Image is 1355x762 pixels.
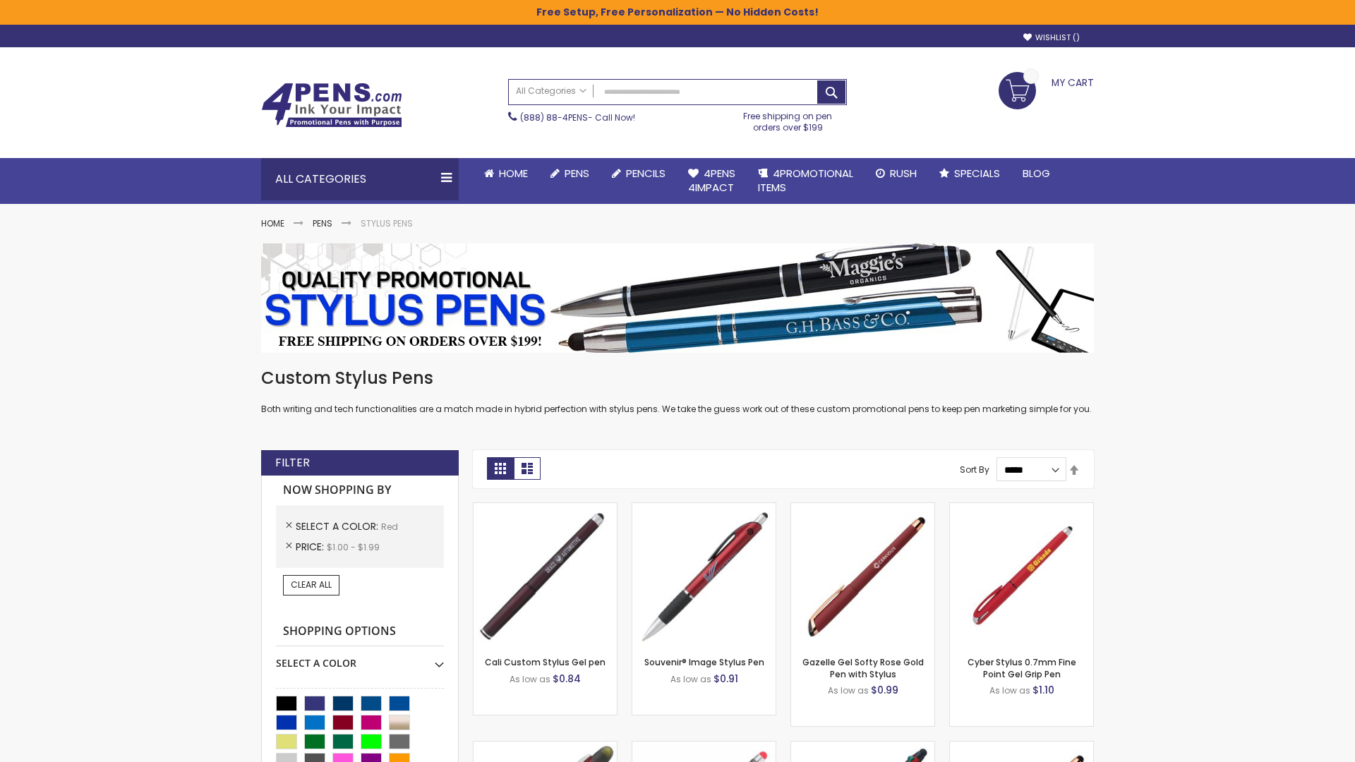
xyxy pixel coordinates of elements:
a: Cyber Stylus 0.7mm Fine Point Gel Grip Pen [968,656,1076,679]
span: As low as [670,673,711,685]
a: Home [473,158,539,189]
span: Pencils [626,166,666,181]
span: $0.84 [553,672,581,686]
img: Souvenir® Image Stylus Pen-Red [632,503,776,646]
span: Specials [954,166,1000,181]
div: Select A Color [276,646,444,670]
strong: Grid [487,457,514,480]
a: All Categories [509,80,594,103]
span: Price [296,540,327,554]
div: Both writing and tech functionalities are a match made in hybrid perfection with stylus pens. We ... [261,367,1094,416]
strong: Now Shopping by [276,476,444,505]
span: Rush [890,166,917,181]
span: As low as [510,673,550,685]
a: 4PROMOTIONALITEMS [747,158,865,204]
a: Orbitor 4 Color Assorted Ink Metallic Stylus Pens-Red [791,741,934,753]
span: $0.99 [871,683,898,697]
a: Pens [539,158,601,189]
a: Clear All [283,575,339,595]
a: Cyber Stylus 0.7mm Fine Point Gel Grip Pen-Red [950,502,1093,514]
span: 4PROMOTIONAL ITEMS [758,166,853,195]
span: - Call Now! [520,111,635,123]
img: Cyber Stylus 0.7mm Fine Point Gel Grip Pen-Red [950,503,1093,646]
span: Red [381,521,398,533]
strong: Shopping Options [276,617,444,647]
strong: Filter [275,455,310,471]
span: $1.00 - $1.99 [327,541,380,553]
span: Home [499,166,528,181]
a: Cali Custom Stylus Gel pen-Red [474,502,617,514]
img: 4Pens Custom Pens and Promotional Products [261,83,402,128]
span: Blog [1023,166,1050,181]
a: Blog [1011,158,1061,189]
img: Gazelle Gel Softy Rose Gold Pen with Stylus-Red [791,503,934,646]
span: Pens [565,166,589,181]
div: Free shipping on pen orders over $199 [729,105,848,133]
span: Select A Color [296,519,381,533]
a: Islander Softy Gel with Stylus - ColorJet Imprint-Red [632,741,776,753]
a: Pens [313,217,332,229]
a: Wishlist [1023,32,1080,43]
span: 4Pens 4impact [688,166,735,195]
img: Stylus Pens [261,243,1094,353]
a: Souvenir® Image Stylus Pen-Red [632,502,776,514]
a: 4Pens4impact [677,158,747,204]
h1: Custom Stylus Pens [261,367,1094,389]
strong: Stylus Pens [361,217,413,229]
span: As low as [828,684,869,696]
a: (888) 88-4PENS [520,111,588,123]
a: Rush [865,158,928,189]
span: All Categories [516,85,586,97]
a: Gazelle Gel Softy Rose Gold Pen with Stylus [802,656,924,679]
a: Souvenir® Jalan Highlighter Stylus Pen Combo-Red [474,741,617,753]
label: Sort By [960,464,989,476]
a: Specials [928,158,1011,189]
a: Gazelle Gel Softy Rose Gold Pen with Stylus-Red [791,502,934,514]
div: All Categories [261,158,459,200]
a: Pencils [601,158,677,189]
a: Home [261,217,284,229]
img: Cali Custom Stylus Gel pen-Red [474,503,617,646]
a: Souvenir® Image Stylus Pen [644,656,764,668]
a: Cali Custom Stylus Gel pen [485,656,606,668]
span: $0.91 [713,672,738,686]
a: Gazelle Gel Softy Rose Gold Pen with Stylus - ColorJet-Red [950,741,1093,753]
span: Clear All [291,579,332,591]
span: As low as [989,684,1030,696]
span: $1.10 [1032,683,1054,697]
